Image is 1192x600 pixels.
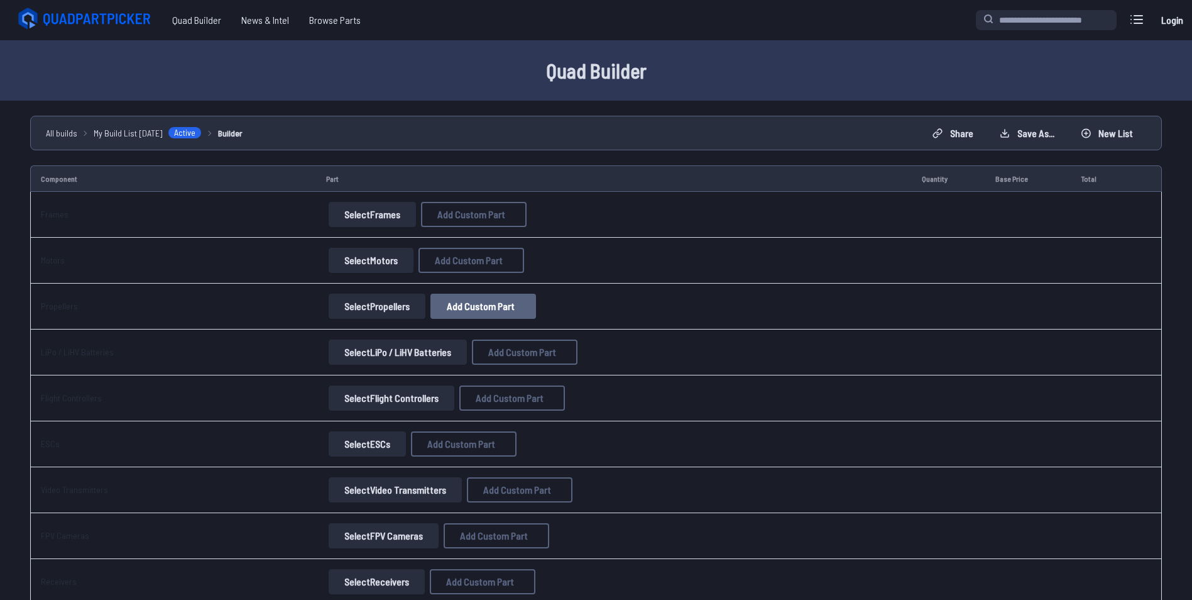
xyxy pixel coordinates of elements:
[483,485,551,495] span: Add Custom Part
[326,294,428,319] a: SelectPropellers
[989,123,1065,143] button: Save as...
[460,531,528,541] span: Add Custom Part
[329,294,425,319] button: SelectPropellers
[41,301,78,311] a: Propellers
[437,209,505,219] span: Add Custom Part
[30,165,316,192] td: Component
[329,386,454,411] button: SelectFlight Controllers
[194,55,998,86] h1: Quad Builder
[326,431,408,457] a: SelectESCs
[435,255,503,265] span: Add Custom Part
[41,484,108,495] a: Video Transmitters
[162,8,231,33] a: Quad Builder
[476,393,544,403] span: Add Custom Part
[41,392,102,403] a: Flight Controllers
[326,248,416,273] a: SelectMotors
[488,347,556,357] span: Add Custom Part
[316,165,912,192] td: Part
[329,569,425,594] button: SelectReceivers
[94,126,163,140] span: My Build List [DATE]
[299,8,371,33] a: Browse Parts
[912,165,986,192] td: Quantity
[467,477,572,503] button: Add Custom Part
[329,202,416,227] button: SelectFrames
[459,386,565,411] button: Add Custom Part
[418,248,524,273] button: Add Custom Part
[326,340,469,365] a: SelectLiPo / LiHV Batteries
[326,202,418,227] a: SelectFrames
[427,439,495,449] span: Add Custom Part
[1071,165,1129,192] td: Total
[447,301,515,311] span: Add Custom Part
[329,523,439,548] button: SelectFPV Cameras
[41,347,114,357] a: LiPo / LiHV Batteries
[1070,123,1144,143] button: New List
[326,477,464,503] a: SelectVideo Transmitters
[41,209,68,219] a: Frames
[326,523,441,548] a: SelectFPV Cameras
[472,340,577,365] button: Add Custom Part
[444,523,549,548] button: Add Custom Part
[41,530,89,541] a: FPV Cameras
[430,294,536,319] button: Add Custom Part
[985,165,1070,192] td: Base Price
[446,577,514,587] span: Add Custom Part
[168,126,202,139] span: Active
[329,340,467,365] button: SelectLiPo / LiHV Batteries
[326,386,457,411] a: SelectFlight Controllers
[421,202,527,227] button: Add Custom Part
[41,576,77,587] a: Receivers
[326,569,427,594] a: SelectReceivers
[922,123,984,143] button: Share
[218,126,243,140] a: Builder
[41,255,65,265] a: Motors
[430,569,535,594] button: Add Custom Part
[329,477,462,503] button: SelectVideo Transmitters
[41,438,60,449] a: ESCs
[94,126,202,140] a: My Build List [DATE]Active
[1157,8,1187,33] a: Login
[411,431,517,457] button: Add Custom Part
[329,431,406,457] button: SelectESCs
[329,248,413,273] button: SelectMotors
[231,8,299,33] a: News & Intel
[46,126,77,140] a: All builds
